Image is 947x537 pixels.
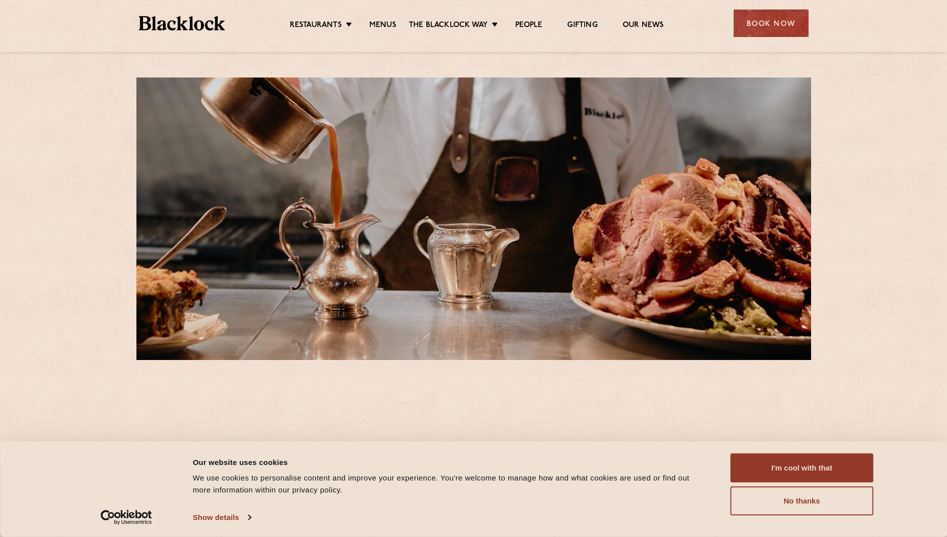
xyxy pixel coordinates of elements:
[731,453,874,482] button: I'm cool with that
[193,510,251,525] a: Show details
[139,16,225,30] img: BL_Textured_Logo-footer-cropped.svg
[82,510,170,525] a: Usercentrics Cookiebot - opens in a new window
[193,472,708,496] div: We use cookies to personalise content and improve your experience. You're welcome to manage how a...
[409,20,488,31] a: The Blacklock Way
[623,20,664,31] a: Our News
[515,20,542,31] a: People
[193,456,708,468] div: Our website uses cookies
[290,20,342,31] a: Restaurants
[567,20,597,31] a: Gifting
[734,9,809,37] div: Book Now
[731,486,874,515] button: No thanks
[369,20,396,31] a: Menus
